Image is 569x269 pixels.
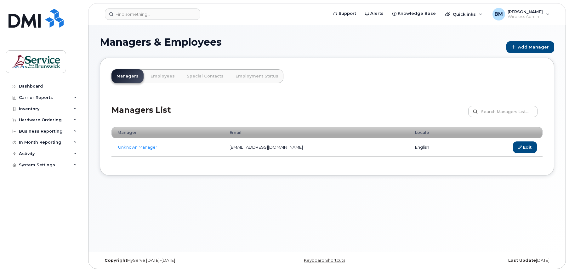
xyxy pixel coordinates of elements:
td: [EMAIL_ADDRESS][DOMAIN_NAME] [224,138,409,157]
th: Email [224,127,409,138]
div: MyServe [DATE]–[DATE] [100,258,251,263]
h1: Managers & Employees [100,37,503,48]
a: Add Manager [506,41,554,53]
a: Keyboard Shortcuts [304,258,345,263]
th: Locale [409,127,465,138]
a: Edit [513,141,537,153]
strong: Copyright [105,258,127,263]
a: Employees [145,69,180,83]
a: Employment Status [230,69,283,83]
a: Unknown Manager [118,145,157,150]
div: [DATE] [403,258,554,263]
a: Managers [111,69,144,83]
th: Manager [111,127,224,138]
h2: Managers List [111,106,171,124]
strong: Last Update [508,258,536,263]
a: Special Contacts [182,69,229,83]
td: english [409,138,465,157]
